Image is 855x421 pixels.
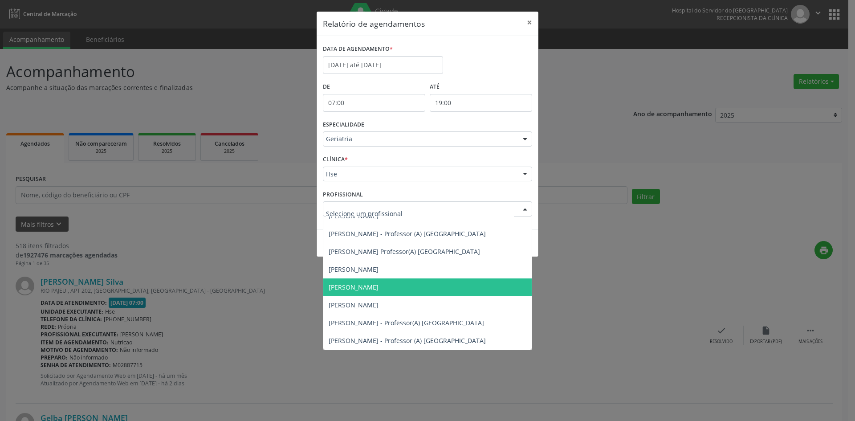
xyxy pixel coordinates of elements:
span: [PERSON_NAME] [329,283,379,291]
label: PROFISSIONAL [323,188,363,201]
span: Hse [326,170,514,179]
input: Selecione uma data ou intervalo [323,56,443,74]
input: Selecione o horário inicial [323,94,425,112]
span: [PERSON_NAME] [329,265,379,274]
span: [PERSON_NAME] - Professor(A) [GEOGRAPHIC_DATA] [329,319,484,327]
span: Geriatria [326,135,514,143]
label: DATA DE AGENDAMENTO [323,42,393,56]
h5: Relatório de agendamentos [323,18,425,29]
label: De [323,80,425,94]
input: Selecione um profissional [326,204,514,222]
input: Selecione o horário final [430,94,532,112]
span: [PERSON_NAME] - Professor (A) [GEOGRAPHIC_DATA] [329,229,486,238]
label: ATÉ [430,80,532,94]
label: CLÍNICA [323,153,348,167]
span: [PERSON_NAME] [329,301,379,309]
label: ESPECIALIDADE [323,118,364,132]
button: Close [521,12,538,33]
span: [PERSON_NAME] - Professor (A) [GEOGRAPHIC_DATA] [329,336,486,345]
span: [PERSON_NAME] Professor(A) [GEOGRAPHIC_DATA] [329,247,480,256]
